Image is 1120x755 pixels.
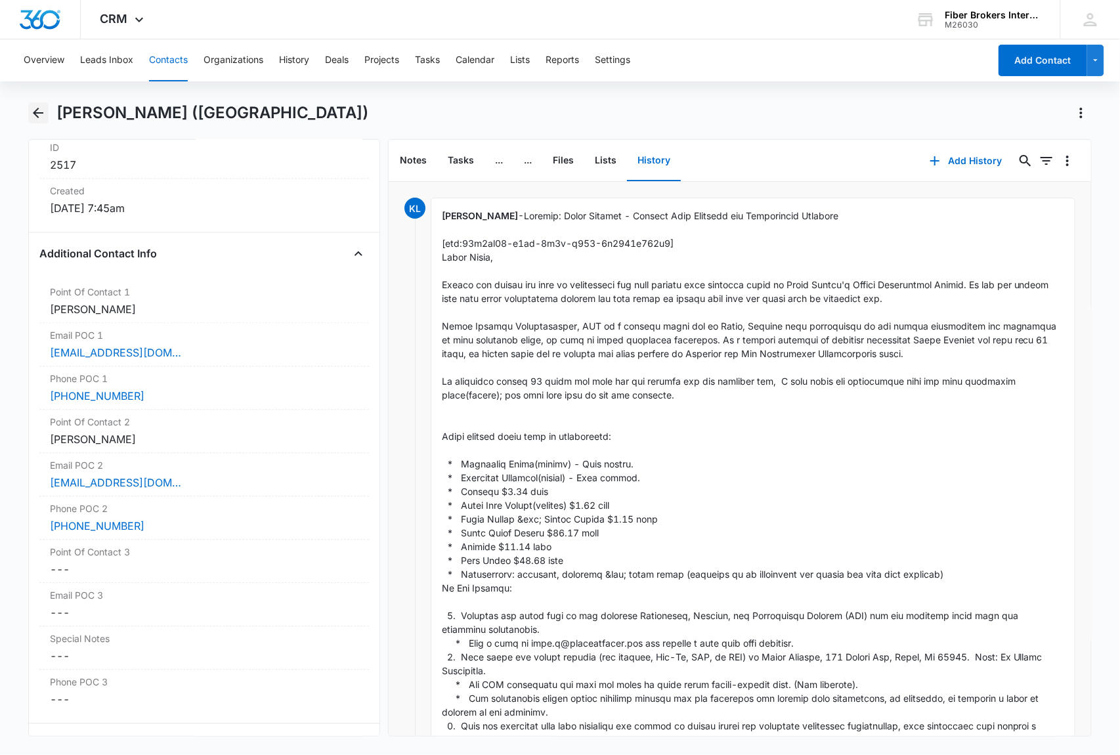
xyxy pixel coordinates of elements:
[39,136,369,179] div: ID2517
[50,692,358,708] dd: ---
[56,103,368,123] h1: [PERSON_NAME] ([GEOGRAPHIC_DATA])
[50,345,181,361] a: [EMAIL_ADDRESS][DOMAIN_NAME]
[442,210,518,221] span: [PERSON_NAME]
[50,502,358,516] label: Phone POC 2
[149,39,188,81] button: Contacts
[50,519,144,534] a: [PHONE_NUMBER]
[50,286,358,299] label: Point Of Contact 1
[364,39,399,81] button: Projects
[50,302,358,318] div: [PERSON_NAME]
[50,141,358,155] dt: ID
[510,39,530,81] button: Lists
[39,410,369,454] div: Point Of Contact 2[PERSON_NAME]
[325,39,349,81] button: Deals
[999,45,1087,76] button: Add Contact
[437,140,485,181] button: Tasks
[389,140,437,181] button: Notes
[50,184,358,198] dt: Created
[50,632,358,646] label: Special Notes
[945,20,1041,30] div: account id
[584,140,627,181] button: Lists
[1071,102,1092,123] button: Actions
[415,39,440,81] button: Tasks
[50,676,358,689] label: Phone POC 3
[945,10,1041,20] div: account name
[50,459,358,473] label: Email POC 2
[50,546,358,559] label: Point Of Contact 3
[39,497,369,540] div: Phone POC 2[PHONE_NUMBER]
[404,198,425,219] span: KL
[50,329,358,343] label: Email POC 1
[39,454,369,497] div: Email POC 2[EMAIL_ADDRESS][DOMAIN_NAME]
[50,649,358,664] dd: ---
[627,140,681,181] button: History
[39,367,369,410] div: Phone POC 1[PHONE_NUMBER]
[39,627,369,670] div: Special Notes---
[1057,150,1078,171] button: Overflow Menu
[28,102,49,123] button: Back
[1036,150,1057,171] button: Filters
[50,475,181,491] a: [EMAIL_ADDRESS][DOMAIN_NAME]
[100,12,128,26] span: CRM
[39,246,157,262] h4: Additional Contact Info
[916,145,1015,177] button: Add History
[50,201,358,217] dd: [DATE] 7:45am
[50,562,358,578] dd: ---
[456,39,494,81] button: Calendar
[1015,150,1036,171] button: Search...
[80,39,133,81] button: Leads Inbox
[39,324,369,367] div: Email POC 1[EMAIL_ADDRESS][DOMAIN_NAME]
[204,39,263,81] button: Organizations
[39,670,369,713] div: Phone POC 3---
[39,584,369,627] div: Email POC 3---
[39,179,369,222] div: Created[DATE] 7:45am
[542,140,584,181] button: Files
[546,39,579,81] button: Reports
[485,140,513,181] button: ...
[50,589,358,603] label: Email POC 3
[50,389,144,404] a: [PHONE_NUMBER]
[513,140,542,181] button: ...
[50,372,358,386] label: Phone POC 1
[50,432,358,448] div: [PERSON_NAME]
[50,158,358,173] dd: 2517
[39,540,369,584] div: Point Of Contact 3---
[24,39,64,81] button: Overview
[39,280,369,324] div: Point Of Contact 1[PERSON_NAME]
[595,39,630,81] button: Settings
[50,605,358,621] dd: ---
[50,416,358,429] label: Point Of Contact 2
[279,39,309,81] button: History
[348,244,369,265] button: Close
